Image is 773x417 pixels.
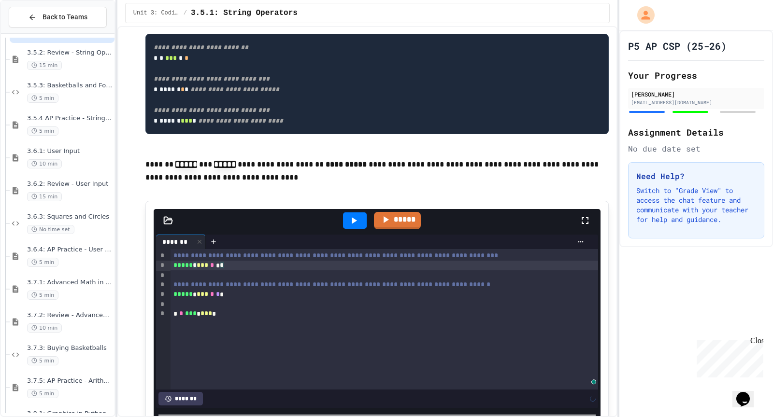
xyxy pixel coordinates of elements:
[628,125,764,139] h2: Assignment Details
[27,82,113,90] span: 3.5.3: Basketballs and Footballs
[27,344,113,352] span: 3.7.3: Buying Basketballs
[27,49,113,57] span: 3.5.2: Review - String Operators
[627,4,657,26] div: My Account
[631,90,761,98] div: [PERSON_NAME]
[628,39,727,53] h1: P5 AP CSP (25-26)
[27,356,58,365] span: 5 min
[27,258,58,267] span: 5 min
[636,186,756,224] p: Switch to "Grade View" to access the chat feature and communicate with your teacher for help and ...
[631,99,761,106] div: [EMAIL_ADDRESS][DOMAIN_NAME]
[27,246,113,254] span: 3.6.4: AP Practice - User Input
[4,4,67,61] div: Chat with us now!Close
[27,159,62,168] span: 10 min
[27,180,113,188] span: 3.6.2: Review - User Input
[628,143,764,154] div: No due date set
[27,61,62,70] span: 15 min
[27,114,113,123] span: 3.5.4 AP Practice - String Manipulation
[27,291,58,300] span: 5 min
[9,7,107,28] button: Back to Teams
[184,9,187,17] span: /
[27,377,113,385] span: 3.7.5: AP Practice - Arithmetic Operators
[27,126,58,136] span: 5 min
[133,9,180,17] span: Unit 3: Coding
[171,249,599,389] div: To enrich screen reader interactions, please activate Accessibility in Grammarly extension settings
[27,192,62,201] span: 15 min
[27,278,113,287] span: 3.7.1: Advanced Math in Python
[27,94,58,103] span: 5 min
[27,213,113,221] span: 3.6.3: Squares and Circles
[27,311,113,320] span: 3.7.2: Review - Advanced Math in Python
[732,378,763,407] iframe: chat widget
[191,7,298,19] span: 3.5.1: String Operators
[27,147,113,155] span: 3.6.1: User Input
[27,389,58,398] span: 5 min
[636,170,756,182] h3: Need Help?
[628,69,764,82] h2: Your Progress
[43,12,87,22] span: Back to Teams
[27,225,74,234] span: No time set
[27,323,62,333] span: 10 min
[693,336,763,377] iframe: chat widget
